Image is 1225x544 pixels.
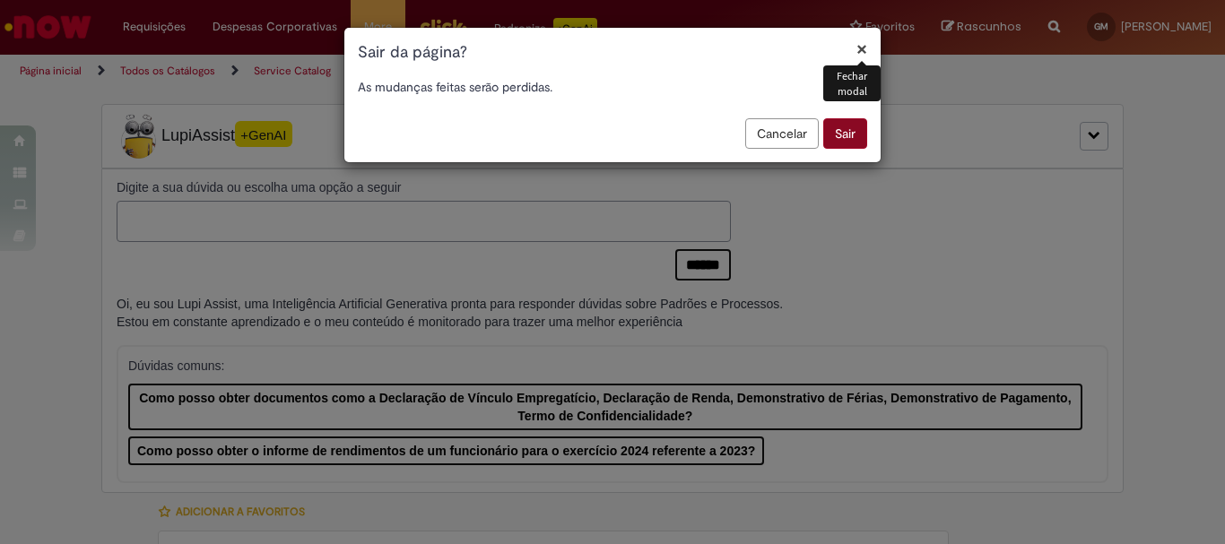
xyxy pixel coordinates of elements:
div: Fechar modal [823,65,881,101]
button: Fechar modal [856,39,867,58]
p: As mudanças feitas serão perdidas. [358,78,867,96]
button: Cancelar [745,118,819,149]
h1: Sair da página? [358,41,867,65]
button: Sair [823,118,867,149]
